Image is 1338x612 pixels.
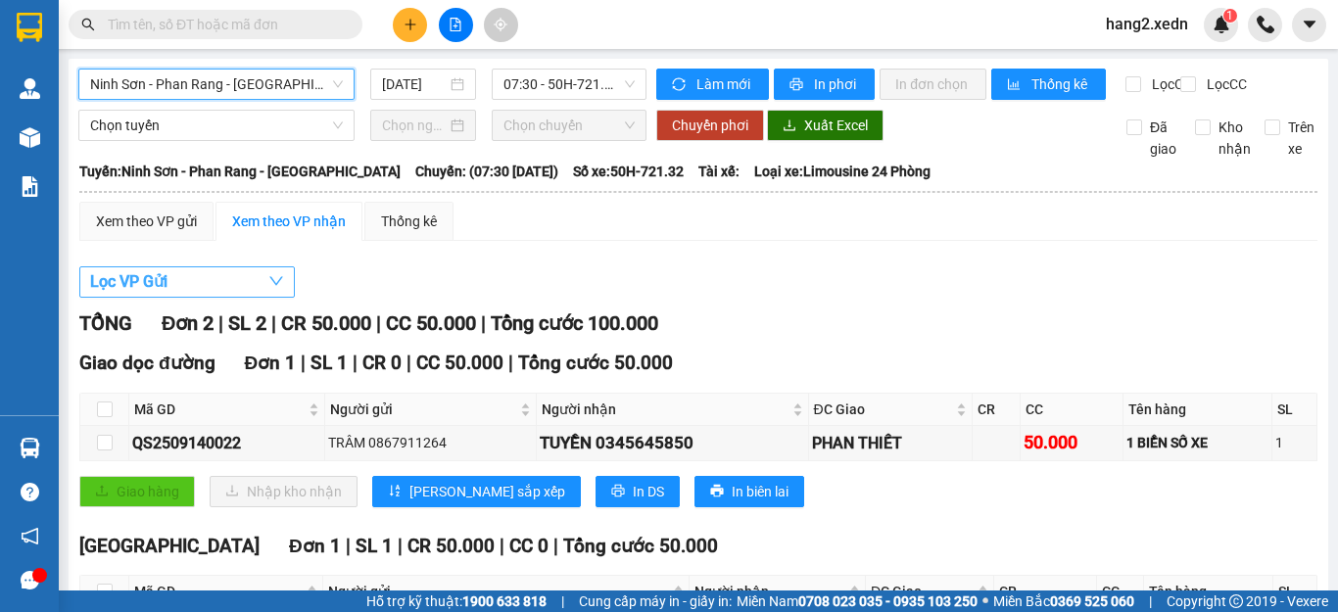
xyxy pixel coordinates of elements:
button: plus [393,8,427,42]
span: search [81,18,95,31]
span: 07:30 - 50H-721.32 [503,70,635,99]
span: Người gửi [328,581,668,602]
span: down [268,273,284,289]
div: 1 [1275,432,1314,453]
span: | [553,535,558,557]
th: Tên hàng [1144,576,1272,608]
span: In phơi [814,73,859,95]
span: CR 50.000 [407,535,495,557]
span: CR 50.000 [281,311,371,335]
th: CC [1021,394,1123,426]
span: | [376,311,381,335]
span: sync [672,77,689,93]
button: caret-down [1292,8,1326,42]
input: Tìm tên, số ĐT hoặc mã đơn [108,14,339,35]
span: Tổng cước 50.000 [518,352,673,374]
span: ĐC Giao [871,581,974,602]
span: Trên xe [1280,117,1322,160]
span: | [398,535,403,557]
span: Người nhận [542,399,788,420]
span: Miền Nam [737,590,978,612]
th: SL [1272,394,1317,426]
span: | [301,352,306,374]
span: hang2.xedn [1090,12,1204,36]
td: QS2509140022 [129,426,325,460]
button: downloadNhập kho nhận [210,476,358,507]
span: Xuất Excel [804,115,868,136]
span: | [218,311,223,335]
span: | [346,535,351,557]
span: | [481,311,486,335]
input: Chọn ngày [382,115,447,136]
span: caret-down [1301,16,1318,33]
span: Hỗ trợ kỹ thuật: [366,590,547,612]
span: notification [21,527,39,545]
button: bar-chartThống kê [991,69,1106,100]
img: warehouse-icon [20,78,40,99]
span: Tổng cước 100.000 [491,311,658,335]
button: Chuyển phơi [656,110,764,141]
img: warehouse-icon [20,438,40,458]
span: Chọn tuyến [90,111,343,140]
span: | [1149,590,1152,612]
div: TRÂM 0867911264 [328,432,534,453]
sup: 1 [1223,9,1237,23]
span: ⚪️ [982,597,988,605]
span: SL 2 [228,311,266,335]
span: Đơn 2 [162,311,214,335]
span: message [21,571,39,589]
span: Loại xe: Limousine 24 Phòng [754,161,931,182]
span: printer [611,484,625,499]
span: sort-ascending [388,484,402,499]
span: Tài xế: [698,161,740,182]
button: printerIn DS [596,476,680,507]
span: Đã giao [1142,117,1184,160]
img: icon-new-feature [1213,16,1230,33]
div: 1 BIỂN SỐ XE [1126,432,1268,453]
span: download [783,118,796,134]
img: warehouse-icon [20,127,40,148]
strong: 1900 633 818 [462,593,547,609]
span: file-add [449,18,462,31]
span: Kho nhận [1211,117,1259,160]
span: [PERSON_NAME] sắp xếp [409,481,565,502]
button: aim [484,8,518,42]
button: syncLàm mới [656,69,769,100]
span: | [500,535,504,557]
span: aim [494,18,507,31]
span: In DS [633,481,664,502]
div: Xem theo VP nhận [232,211,346,232]
span: | [271,311,276,335]
span: question-circle [21,483,39,501]
button: sort-ascending[PERSON_NAME] sắp xếp [372,476,581,507]
button: In đơn chọn [880,69,986,100]
button: downloadXuất Excel [767,110,884,141]
button: file-add [439,8,473,42]
button: printerIn phơi [774,69,875,100]
li: (c) 2017 [165,93,269,118]
div: Thống kê [381,211,437,232]
span: | [561,590,564,612]
span: 1 [1226,9,1233,23]
th: Tên hàng [1123,394,1272,426]
img: solution-icon [20,176,40,197]
span: Mã GD [134,399,305,420]
th: SL [1273,576,1317,608]
div: QS2509140022 [132,431,321,455]
th: CR [994,576,1096,608]
span: Mã GD [134,581,303,602]
span: copyright [1229,594,1243,608]
th: CC [1097,576,1145,608]
button: printerIn biên lai [694,476,804,507]
span: Thống kê [1031,73,1090,95]
span: Người nhận [694,581,845,602]
strong: 0708 023 035 - 0935 103 250 [798,593,978,609]
img: phone-icon [1257,16,1274,33]
strong: 0369 525 060 [1050,593,1134,609]
span: SL 1 [356,535,393,557]
span: CC 50.000 [416,352,503,374]
img: logo.jpg [213,24,260,71]
b: Tuyến: Ninh Sơn - Phan Rang - [GEOGRAPHIC_DATA] [79,164,401,179]
span: Đơn 1 [245,352,297,374]
span: | [508,352,513,374]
